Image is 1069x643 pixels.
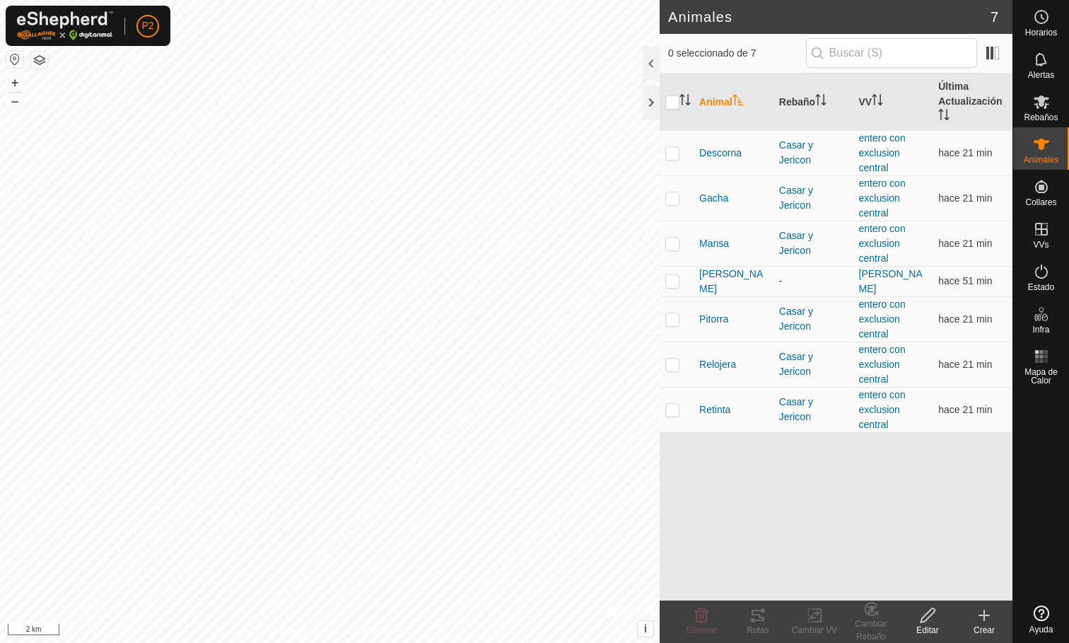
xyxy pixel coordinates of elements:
[699,402,730,417] span: Retinta
[938,275,992,286] span: 20 sept 2025, 14:30
[694,74,773,131] th: Animal
[786,624,843,637] div: Cambiar VV
[1028,283,1054,291] span: Estado
[1025,28,1057,37] span: Horarios
[699,267,768,296] span: [PERSON_NAME]
[872,96,883,108] p-sorticon: Activar para ordenar
[779,138,848,168] div: Casar y Jericon
[31,52,48,69] button: Capas del Mapa
[6,93,23,110] button: –
[1033,241,1048,249] span: VVs
[956,624,1012,637] div: Crear
[938,238,992,249] span: 20 sept 2025, 15:00
[699,236,729,251] span: Mansa
[1032,325,1049,334] span: Infra
[815,96,826,108] p-sorticon: Activar para ordenar
[779,395,848,424] div: Casar y Jericon
[859,132,906,173] a: entero con exclusion central
[1024,113,1058,122] span: Rebaños
[859,389,906,430] a: entero con exclusion central
[730,624,786,637] div: Rutas
[732,96,744,108] p-sorticon: Activar para ordenar
[779,304,848,334] div: Casar y Jericon
[1025,198,1056,207] span: Collares
[779,349,848,379] div: Casar y Jericon
[843,618,899,643] div: Cambiar Rebaño
[6,51,23,68] button: Restablecer Mapa
[779,228,848,258] div: Casar y Jericon
[644,622,647,635] span: i
[679,96,691,108] p-sorticon: Activar para ordenar
[899,624,956,637] div: Editar
[773,74,853,131] th: Rebaño
[938,192,992,204] span: 20 sept 2025, 15:00
[668,8,991,25] h2: Animales
[699,146,742,161] span: Descorna
[1028,71,1054,79] span: Alertas
[859,178,906,219] a: entero con exclusion central
[859,268,923,294] a: [PERSON_NAME]
[806,38,977,68] input: Buscar (S)
[938,111,950,122] p-sorticon: Activar para ordenar
[1024,156,1058,164] span: Animales
[938,313,992,325] span: 20 sept 2025, 15:00
[991,6,998,28] span: 7
[356,625,403,637] a: Contáctenos
[938,147,992,158] span: 20 sept 2025, 15:00
[17,11,113,40] img: Logo Gallagher
[699,357,736,372] span: Relojera
[779,274,848,289] div: -
[141,18,153,33] span: P2
[257,625,338,637] a: Política de Privacidad
[699,191,728,206] span: Gacha
[638,621,653,637] button: i
[933,74,1012,131] th: Última Actualización
[859,344,906,385] a: entero con exclusion central
[668,46,806,61] span: 0 seleccionado de 7
[1013,600,1069,639] a: Ayuda
[859,299,906,340] a: entero con exclusion central
[686,625,716,635] span: Eliminar
[779,183,848,213] div: Casar y Jericon
[859,223,906,264] a: entero con exclusion central
[1017,368,1065,385] span: Mapa de Calor
[699,312,728,327] span: Pitorra
[6,74,23,91] button: +
[938,359,992,370] span: 20 sept 2025, 15:00
[938,404,992,415] span: 20 sept 2025, 15:00
[1029,625,1053,634] span: Ayuda
[853,74,933,131] th: VV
